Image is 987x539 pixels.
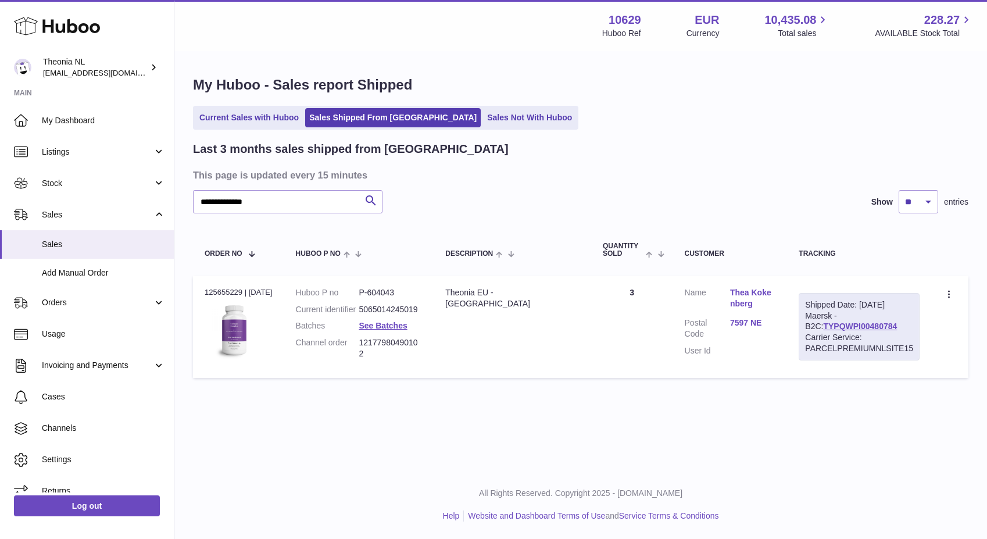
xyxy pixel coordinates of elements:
[205,301,263,359] img: 106291725893172.jpg
[619,511,719,520] a: Service Terms & Conditions
[799,293,920,360] div: Maersk - B2C:
[875,28,973,39] span: AVAILABLE Stock Total
[193,76,968,94] h1: My Huboo - Sales report Shipped
[944,197,968,208] span: entries
[43,68,171,77] span: [EMAIL_ADDRESS][DOMAIN_NAME]
[685,317,730,340] dt: Postal Code
[296,287,359,298] dt: Huboo P no
[871,197,893,208] label: Show
[296,337,359,359] dt: Channel order
[609,12,641,28] strong: 10629
[193,141,509,157] h2: Last 3 months sales shipped from [GEOGRAPHIC_DATA]
[42,423,165,434] span: Channels
[764,12,816,28] span: 10,435.08
[42,267,165,279] span: Add Manual Order
[443,511,460,520] a: Help
[42,178,153,189] span: Stock
[42,147,153,158] span: Listings
[778,28,829,39] span: Total sales
[184,488,978,499] p: All Rights Reserved. Copyright 2025 - [DOMAIN_NAME]
[42,329,165,340] span: Usage
[359,304,422,315] dd: 5065014245019
[42,486,165,497] span: Returns
[805,332,913,354] div: Carrier Service: PARCELPREMIUMNLSITE15
[445,250,493,258] span: Description
[14,495,160,516] a: Log out
[359,287,422,298] dd: P-604043
[296,250,341,258] span: Huboo P no
[685,345,730,356] dt: User Id
[205,287,273,298] div: 125655229 | [DATE]
[42,391,165,402] span: Cases
[591,276,673,378] td: 3
[685,250,776,258] div: Customer
[799,250,920,258] div: Tracking
[730,317,775,329] a: 7597 NE
[359,321,407,330] a: See Batches
[686,28,720,39] div: Currency
[602,28,641,39] div: Huboo Ref
[14,59,31,76] img: info@wholesomegoods.eu
[42,115,165,126] span: My Dashboard
[42,239,165,250] span: Sales
[468,511,605,520] a: Website and Dashboard Terms of Use
[43,56,148,78] div: Theonia NL
[205,250,242,258] span: Order No
[823,322,897,331] a: TYPQWPI00480784
[359,337,422,359] dd: 12177980490102
[42,209,153,220] span: Sales
[685,287,730,312] dt: Name
[42,360,153,371] span: Invoicing and Payments
[764,12,829,39] a: 10,435.08 Total sales
[603,242,643,258] span: Quantity Sold
[296,320,359,331] dt: Batches
[483,108,576,127] a: Sales Not With Huboo
[695,12,719,28] strong: EUR
[296,304,359,315] dt: Current identifier
[875,12,973,39] a: 228.27 AVAILABLE Stock Total
[445,287,580,309] div: Theonia EU - [GEOGRAPHIC_DATA]
[805,299,913,310] div: Shipped Date: [DATE]
[42,454,165,465] span: Settings
[730,287,775,309] a: Thea Kokenberg
[305,108,481,127] a: Sales Shipped From [GEOGRAPHIC_DATA]
[924,12,960,28] span: 228.27
[193,169,965,181] h3: This page is updated every 15 minutes
[464,511,718,522] li: and
[42,297,153,308] span: Orders
[195,108,303,127] a: Current Sales with Huboo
